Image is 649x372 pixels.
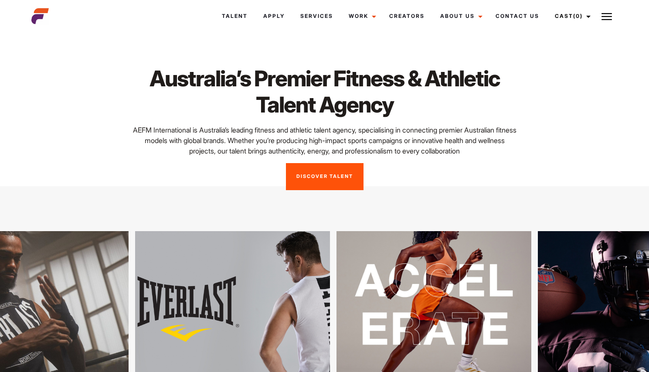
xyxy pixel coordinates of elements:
a: About Us [432,4,488,28]
img: Burger icon [601,11,612,22]
a: Cast(0) [547,4,596,28]
a: Work [341,4,381,28]
p: AEFM International is Australia’s leading fitness and athletic talent agency, specialising in con... [131,125,518,156]
a: Contact Us [488,4,547,28]
img: cropped-aefm-brand-fav-22-square.png [31,7,49,25]
a: Discover Talent [286,163,364,190]
a: Services [292,4,341,28]
span: (0) [573,13,583,19]
a: Creators [381,4,432,28]
a: Talent [214,4,255,28]
h1: Australia’s Premier Fitness & Athletic Talent Agency [131,65,518,118]
a: Apply [255,4,292,28]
